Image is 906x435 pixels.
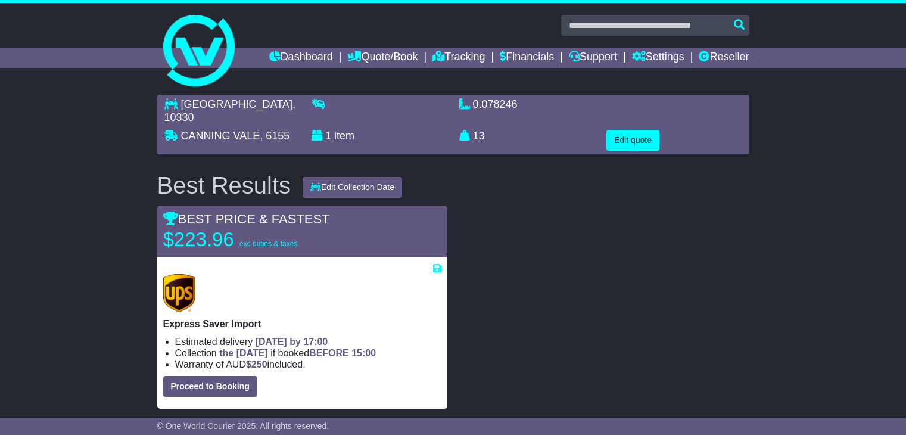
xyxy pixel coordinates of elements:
button: Edit Collection Date [303,177,402,198]
div: Best Results [151,172,297,198]
p: Express Saver Import [163,318,441,330]
span: $ [246,359,267,369]
span: 0.078246 [473,98,518,110]
span: 1 [325,130,331,142]
span: [GEOGRAPHIC_DATA] [181,98,292,110]
span: item [334,130,354,142]
a: Tracking [432,48,485,68]
button: Proceed to Booking [163,376,257,397]
a: Quote/Book [347,48,418,68]
button: Edit quote [606,130,659,151]
a: Support [569,48,617,68]
span: , 10330 [164,98,295,123]
span: 250 [251,359,267,369]
span: if booked [219,348,376,358]
a: Financials [500,48,554,68]
span: 13 [473,130,485,142]
span: 15:00 [351,348,376,358]
span: BEFORE [309,348,349,358]
span: the [DATE] [219,348,267,358]
a: Settings [632,48,684,68]
span: CANNING VALE [181,130,260,142]
li: Collection [175,347,441,359]
span: exc duties & taxes [239,240,297,248]
a: Reseller [699,48,749,68]
li: Estimated delivery [175,336,441,347]
img: UPS (new): Express Saver Import [163,274,195,312]
span: , 6155 [260,130,289,142]
p: $223.96 [163,228,312,251]
span: © One World Courier 2025. All rights reserved. [157,421,329,431]
a: Dashboard [269,48,333,68]
span: BEST PRICE & FASTEST [163,212,330,226]
li: Warranty of AUD included. [175,359,441,370]
span: [DATE] by 17:00 [256,337,328,347]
